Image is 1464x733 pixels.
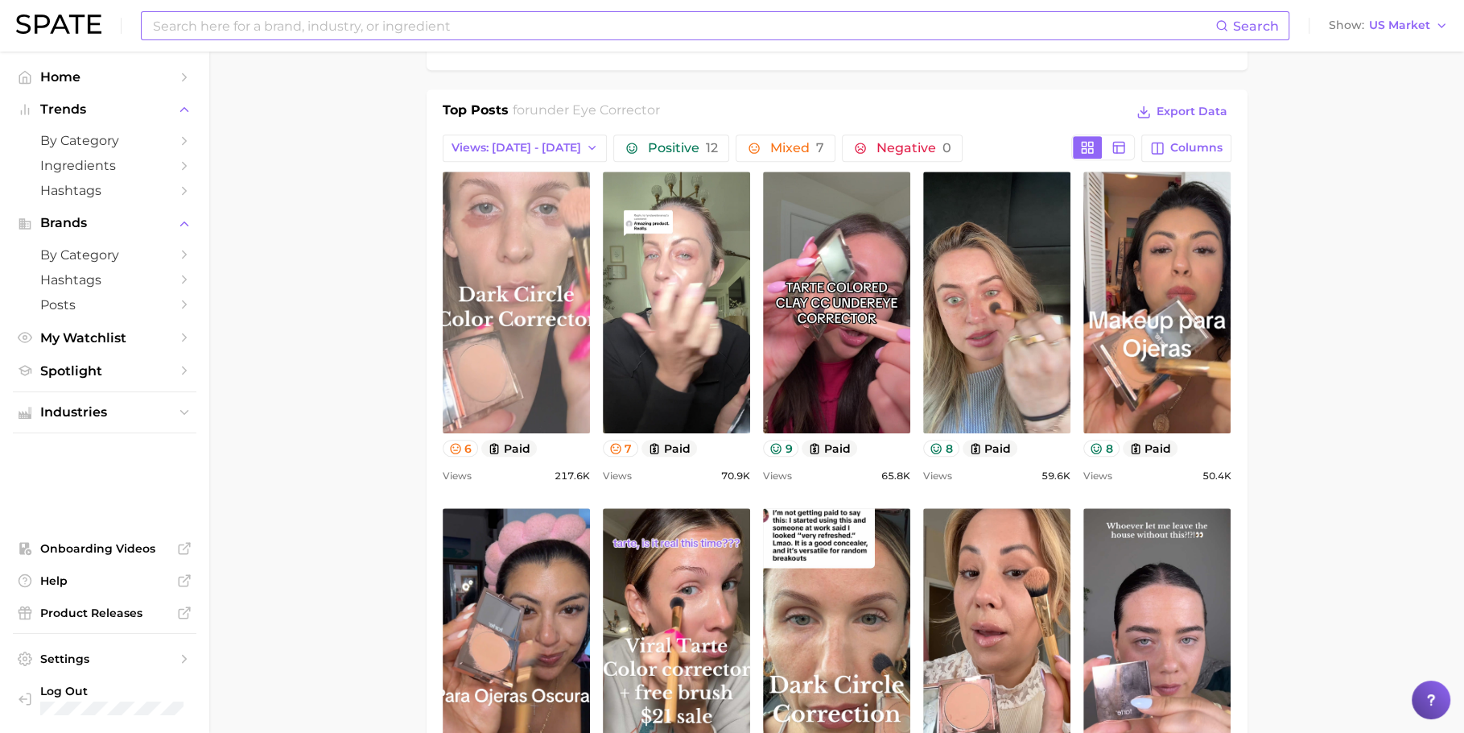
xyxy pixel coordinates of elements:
[1170,141,1223,155] span: Columns
[1041,466,1070,486] span: 59.6k
[40,405,169,420] span: Industries
[40,247,169,263] span: by Category
[603,466,632,486] span: Views
[40,330,169,346] span: My Watchlist
[923,440,959,457] button: 8
[1325,15,1452,36] button: ShowUS Market
[13,325,196,350] a: My Watchlist
[452,141,581,155] span: Views: [DATE] - [DATE]
[1329,21,1364,30] span: Show
[40,69,169,85] span: Home
[1083,440,1120,457] button: 8
[13,211,196,235] button: Brands
[40,574,169,588] span: Help
[13,679,196,721] a: Log out. Currently logged in with e-mail jenny.zeng@spate.nyc.
[769,142,823,155] span: Mixed
[13,267,196,292] a: Hashtags
[963,440,1018,457] button: paid
[40,541,169,556] span: Onboarding Videos
[13,128,196,153] a: by Category
[13,97,196,122] button: Trends
[13,242,196,267] a: by Category
[1157,105,1227,118] span: Export Data
[443,101,509,125] h1: Top Posts
[40,297,169,313] span: Posts
[603,440,639,457] button: 7
[530,102,660,118] span: under eye corrector
[1202,466,1231,486] span: 50.4k
[763,466,792,486] span: Views
[40,183,169,198] span: Hashtags
[151,12,1215,39] input: Search here for a brand, industry, or ingredient
[923,466,952,486] span: Views
[481,440,537,457] button: paid
[13,153,196,178] a: Ingredients
[40,133,169,148] span: by Category
[40,216,169,230] span: Brands
[1123,440,1178,457] button: paid
[40,102,169,117] span: Trends
[641,440,697,457] button: paid
[1132,101,1231,123] button: Export Data
[16,14,101,34] img: SPATE
[443,466,472,486] span: Views
[815,140,823,155] span: 7
[1233,19,1279,34] span: Search
[40,606,169,620] span: Product Releases
[443,135,608,162] button: Views: [DATE] - [DATE]
[40,363,169,379] span: Spotlight
[1141,135,1231,162] button: Columns
[13,358,196,383] a: Spotlight
[40,684,184,698] span: Log Out
[1083,466,1112,486] span: Views
[40,652,169,666] span: Settings
[13,292,196,317] a: Posts
[881,466,910,486] span: 65.8k
[555,466,590,486] span: 217.6k
[13,647,196,671] a: Settings
[763,440,799,457] button: 9
[13,569,196,593] a: Help
[876,142,951,155] span: Negative
[647,142,717,155] span: Positive
[513,101,660,125] h2: for
[802,440,857,457] button: paid
[40,158,169,173] span: Ingredients
[13,536,196,561] a: Onboarding Videos
[721,466,750,486] span: 70.9k
[942,140,951,155] span: 0
[705,140,717,155] span: 12
[13,64,196,89] a: Home
[1369,21,1430,30] span: US Market
[443,440,479,457] button: 6
[13,400,196,424] button: Industries
[13,178,196,203] a: Hashtags
[13,601,196,625] a: Product Releases
[40,272,169,288] span: Hashtags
